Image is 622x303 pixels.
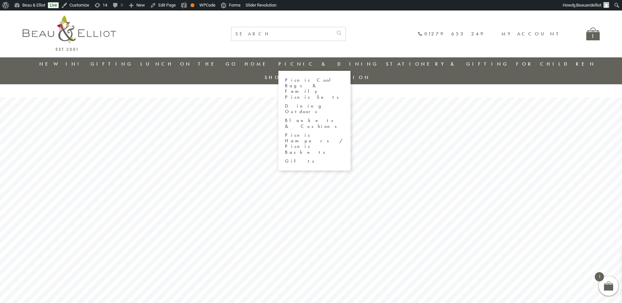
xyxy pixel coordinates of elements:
[285,158,344,164] a: Gifts
[418,31,485,37] a: 01279 653 249
[586,28,600,40] a: 1
[265,74,371,81] a: Shop by collection
[23,15,116,51] img: logo
[140,61,237,67] a: Lunch On The Go
[386,61,509,67] a: Stationery & Gifting
[516,61,596,67] a: For Children
[191,3,194,7] div: OK
[39,61,83,67] a: New in!
[48,2,59,8] a: Live
[285,103,344,115] a: Dining Outdoors
[285,132,344,155] a: Picnic Hampers / Picnic Baskets
[501,30,563,37] a: My account
[595,272,604,281] span: 1
[231,27,332,41] input: SEARCH
[245,61,271,67] a: Home
[90,61,133,67] a: Gifting
[278,61,379,67] a: Picnic & Dining
[285,118,344,129] a: Blankets & Cushions
[576,3,601,8] span: Beauandelliot
[285,77,344,100] a: Picnic Cool Bags & Family Picnic Sets
[246,3,276,8] span: Slider Revolution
